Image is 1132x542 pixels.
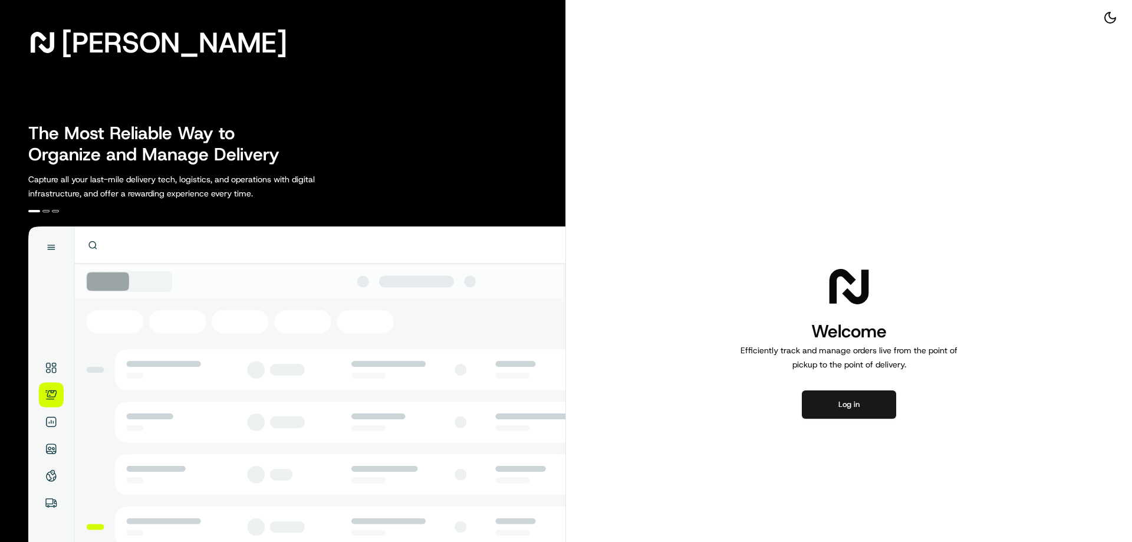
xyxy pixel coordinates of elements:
h2: The Most Reliable Way to Organize and Manage Delivery [28,123,292,165]
button: Log in [802,390,896,419]
span: [PERSON_NAME] [61,31,287,54]
p: Capture all your last-mile delivery tech, logistics, and operations with digital infrastructure, ... [28,172,368,201]
h1: Welcome [736,320,962,343]
p: Efficiently track and manage orders live from the point of pickup to the point of delivery. [736,343,962,372]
